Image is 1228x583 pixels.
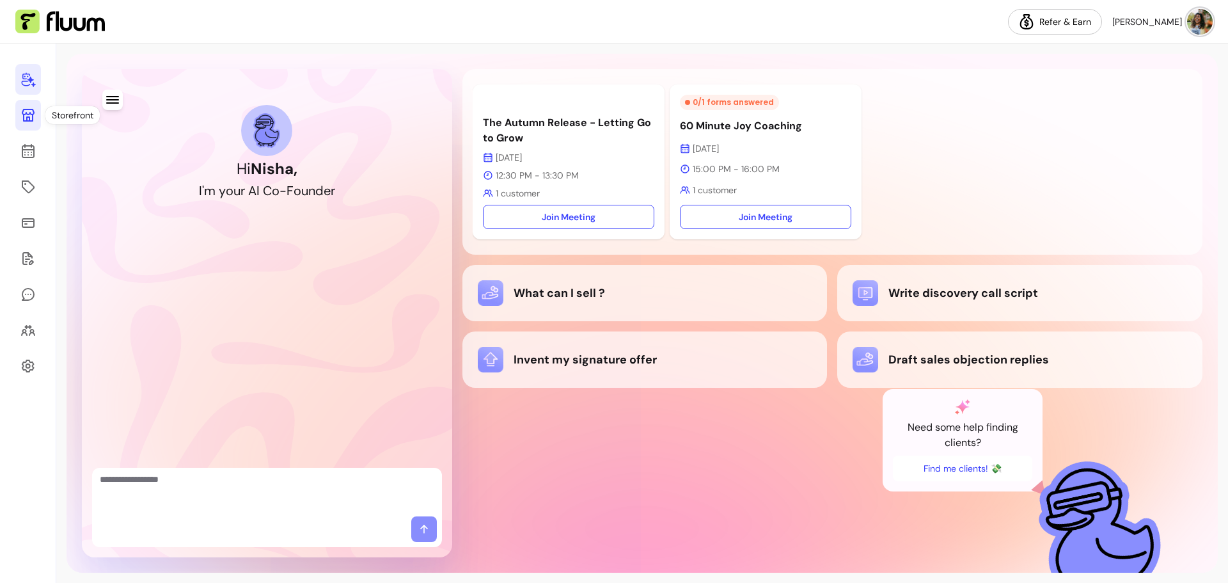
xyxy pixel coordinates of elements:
span: [PERSON_NAME] [1112,15,1182,28]
div: Write discovery call script [853,280,1187,306]
div: o [272,182,279,200]
p: 12:30 PM - 13:30 PM [483,169,654,182]
a: Calendar [15,136,41,166]
div: u [233,182,240,200]
a: Clients [15,315,41,346]
div: Invent my signature offer [478,347,812,372]
img: AI Co-Founder gradient star [955,399,970,415]
h2: I'm your AI Co-Founder [199,182,335,200]
div: u [301,182,308,200]
p: [DATE] [680,142,851,155]
button: avatar[PERSON_NAME] [1112,9,1213,35]
a: Offerings [15,172,41,202]
div: y [219,182,226,200]
p: 15:00 PM - 16:00 PM [680,163,851,175]
div: Storefront [45,106,100,124]
div: e [324,182,331,200]
p: 60 Minute Joy Coaching [680,118,851,134]
p: [DATE] [483,151,654,164]
a: Home [15,64,41,95]
img: Write discovery call script [853,280,878,306]
div: r [331,182,335,200]
img: Invent my signature offer [478,347,503,372]
a: Settings [15,351,41,381]
div: ' [202,182,204,200]
div: I [256,182,260,200]
a: Refer & Earn [1008,9,1102,35]
div: C [263,182,272,200]
img: AI Co-Founder avatar [253,113,280,147]
div: What can I sell ? [478,280,812,306]
div: - [279,182,287,200]
div: Draft sales objection replies [853,347,1187,372]
p: The Autumn Release - Letting Go to Grow [483,115,654,146]
img: Fluum Logo [15,10,105,34]
div: r [240,182,245,200]
div: d [315,182,324,200]
textarea: Ask me anything... [100,473,434,511]
p: 1 customer [680,184,851,196]
div: o [294,182,301,200]
a: Join Meeting [483,205,654,229]
h1: Hi [237,159,297,179]
div: o [226,182,233,200]
img: What can I sell ? [478,280,503,306]
button: Find me clients! 💸 [893,456,1032,481]
div: A [248,182,256,200]
img: avatar [1187,9,1213,35]
a: Forms [15,243,41,274]
p: 1 customer [483,187,654,200]
a: Sales [15,207,41,238]
img: Draft sales objection replies [853,347,878,372]
a: Storefront [15,100,41,131]
div: 0 / 1 forms answered [680,95,779,110]
a: Join Meeting [680,205,851,229]
div: I [199,182,202,200]
div: m [204,182,216,200]
div: F [287,182,294,200]
a: My Messages [15,279,41,310]
p: Need some help finding clients? [893,420,1032,451]
div: n [308,182,315,200]
b: Nisha , [251,159,297,179]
